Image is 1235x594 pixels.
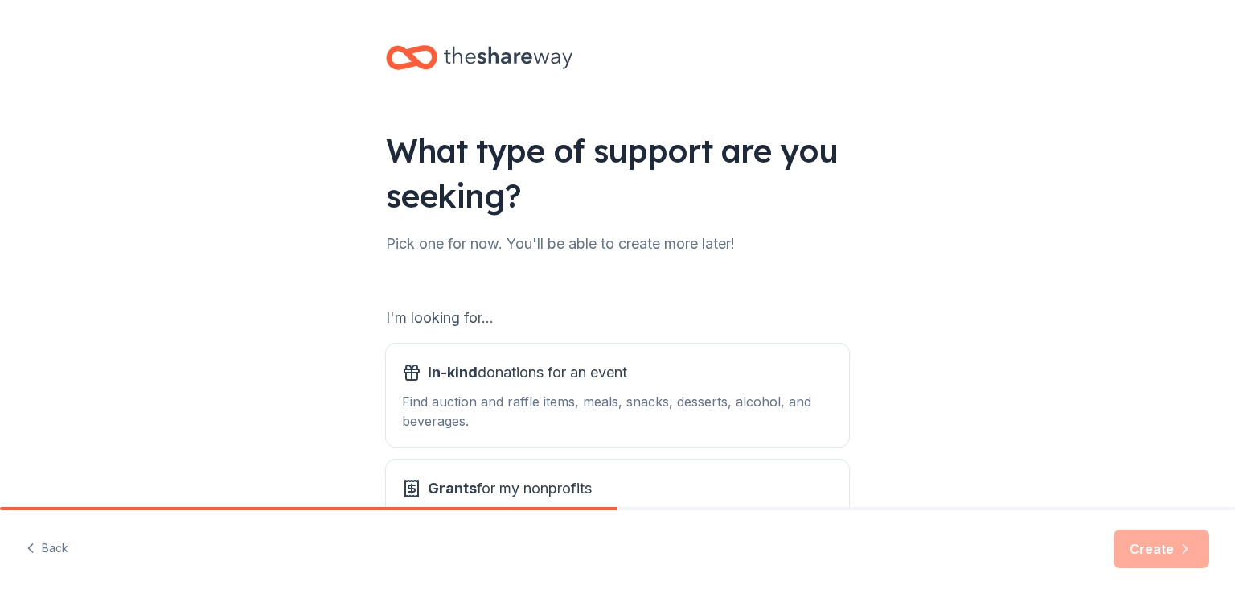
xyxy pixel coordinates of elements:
span: In-kind [428,364,478,381]
span: for my nonprofits [428,476,592,501]
button: Back [26,532,68,566]
span: Grants [428,480,477,497]
div: Find auction and raffle items, meals, snacks, desserts, alcohol, and beverages. [402,392,833,431]
button: In-kinddonations for an eventFind auction and raffle items, meals, snacks, desserts, alcohol, and... [386,344,849,447]
div: I'm looking for... [386,305,849,331]
button: Grantsfor my nonprofitsFind grants for projects & programming, general operations, capital, schol... [386,460,849,563]
span: donations for an event [428,360,627,386]
div: What type of support are you seeking? [386,128,849,218]
div: Pick one for now. You'll be able to create more later! [386,231,849,257]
